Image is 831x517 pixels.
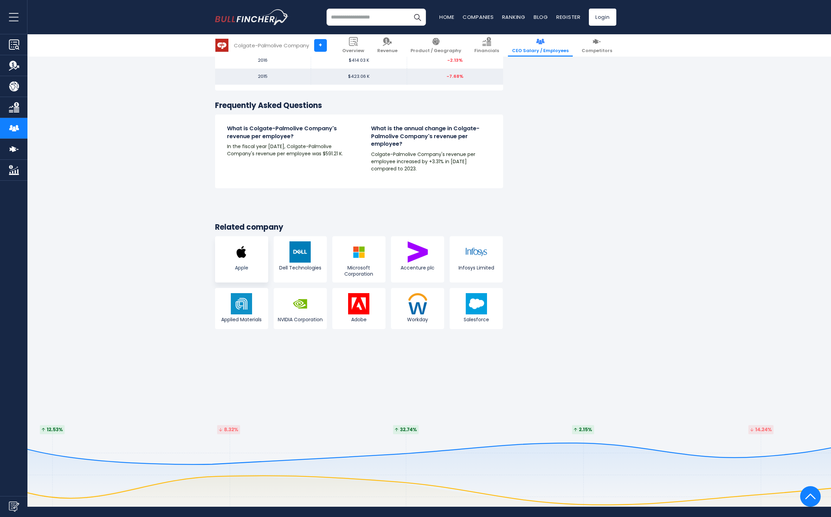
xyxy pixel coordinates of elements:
span: Product / Geography [411,48,461,54]
a: Salesforce [450,288,503,329]
img: INFY logo [466,241,487,263]
img: MSFT logo [348,241,369,263]
span: NVIDIA Corporation [275,316,325,323]
td: $414.03 K [311,52,407,69]
span: Workday [393,316,442,323]
img: bullfincher logo [215,9,289,25]
a: Applied Materials [215,288,268,329]
a: Competitors [578,34,616,57]
span: Microsoft Corporation [334,265,384,277]
a: Login [589,9,616,26]
span: Apple [217,265,266,271]
a: NVIDIA Corporation [274,288,327,329]
a: Microsoft Corporation [332,236,385,282]
a: Financials [470,34,503,57]
img: CL logo [215,39,228,52]
a: Register [556,13,581,21]
span: Competitors [582,48,612,54]
span: Infosys Limited [451,265,501,271]
a: Ranking [502,13,525,21]
img: ACN logo [407,241,428,263]
p: Colgate-Palmolive Company's revenue per employee increased by +3.31% in [DATE] compared to 2023. [371,151,491,172]
strong: -7.68% [447,73,463,80]
a: Dell Technologies [274,236,327,282]
span: Applied Materials [217,316,266,323]
h4: What is Colgate-Palmolive Company's revenue per employee? [227,125,347,140]
img: NVDA logo [289,293,311,314]
td: $423.06 K [311,69,407,85]
a: CEO Salary / Employees [508,34,573,57]
span: Dell Technologies [275,265,325,271]
button: Search [409,9,426,26]
img: AMAT logo [231,293,252,314]
a: Go to homepage [215,9,289,25]
a: Blog [534,13,548,21]
img: ADBE logo [348,293,369,314]
a: Accenture plc [391,236,444,282]
a: Apple [215,236,268,282]
img: AAPL logo [231,241,252,263]
span: Overview [342,48,364,54]
h4: What is the annual change in Colgate-Palmolive Company's revenue per employee? [371,125,491,148]
span: CEO Salary / Employees [512,48,569,54]
td: 2016 [215,52,311,69]
span: Salesforce [451,316,501,323]
a: + [314,39,327,52]
strong: -2.13% [447,57,463,63]
div: Colgate-Palmolive Company [234,41,309,49]
a: Companies [463,13,494,21]
p: In the fiscal year [DATE], Colgate-Palmolive Company's revenue per employee was $591.21 K. [227,143,347,157]
a: Revenue [373,34,402,57]
img: DELL logo [289,241,311,263]
img: WDAY logo [407,293,428,314]
a: Home [439,13,454,21]
a: Product / Geography [406,34,465,57]
span: Financials [474,48,499,54]
a: Workday [391,288,444,329]
span: Accenture plc [393,265,442,271]
a: Infosys Limited [450,236,503,282]
a: Adobe [332,288,385,329]
h3: Related company [215,223,503,232]
h3: Frequently Asked Questions [215,101,503,111]
span: Revenue [377,48,397,54]
td: 2015 [215,69,311,85]
a: Overview [338,34,368,57]
span: Adobe [334,316,384,323]
img: CRM logo [466,293,487,314]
